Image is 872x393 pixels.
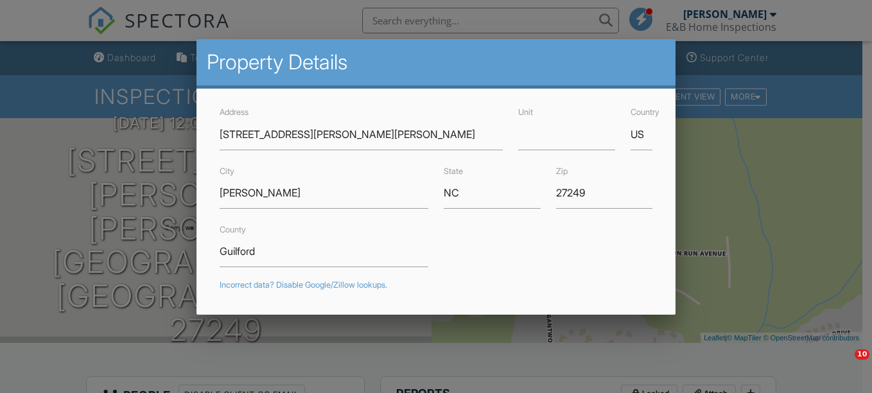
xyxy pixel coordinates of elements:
[444,166,463,176] label: State
[220,225,246,234] label: County
[518,107,533,117] label: Unit
[220,107,249,117] label: Address
[828,349,859,380] iframe: Intercom live chat
[207,49,666,75] h2: Property Details
[220,280,653,290] div: Incorrect data? Disable Google/Zillow lookups.
[855,349,869,360] span: 10
[556,166,568,176] label: Zip
[631,107,659,117] label: Country
[220,166,234,176] label: City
